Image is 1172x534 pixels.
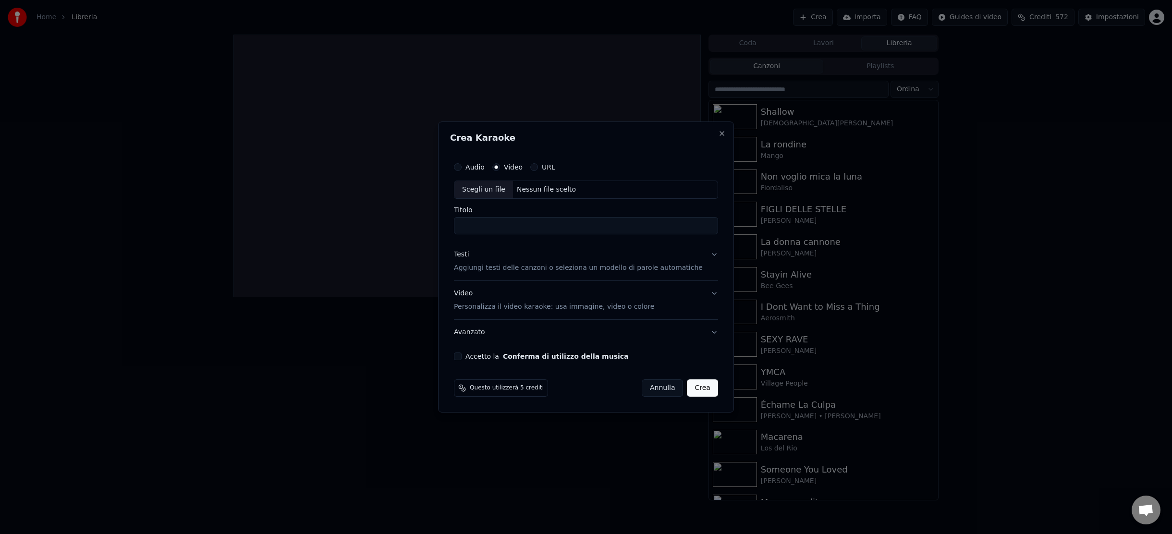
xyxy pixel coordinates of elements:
label: Audio [465,164,485,170]
h2: Crea Karaoke [450,133,722,142]
div: Scegli un file [454,181,513,198]
p: Personalizza il video karaoke: usa immagine, video o colore [454,302,654,312]
div: Testi [454,250,469,259]
label: Titolo [454,206,718,213]
button: Crea [687,379,718,397]
button: Annulla [642,379,684,397]
label: URL [542,164,555,170]
div: Nessun file scelto [513,185,580,194]
label: Video [504,164,523,170]
button: TestiAggiungi testi delle canzoni o seleziona un modello di parole automatiche [454,242,718,280]
span: Questo utilizzerà 5 crediti [470,384,544,392]
div: Video [454,289,654,312]
button: Avanzato [454,320,718,345]
button: VideoPersonalizza il video karaoke: usa immagine, video o colore [454,281,718,319]
p: Aggiungi testi delle canzoni o seleziona un modello di parole automatiche [454,263,703,273]
label: Accetto la [465,353,628,360]
button: Accetto la [503,353,629,360]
